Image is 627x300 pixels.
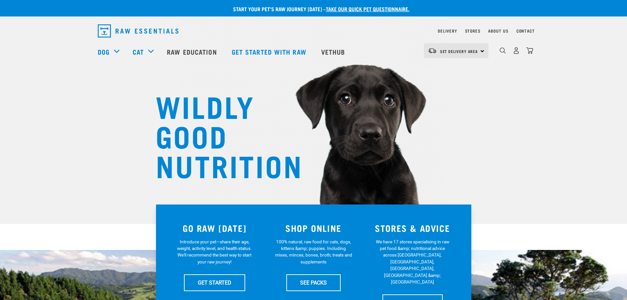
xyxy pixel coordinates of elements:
[169,223,260,233] h3: GO RAW [DATE]
[92,22,535,40] nav: dropdown navigation
[326,7,409,10] a: take our quick pet questionnaire.
[500,47,506,54] img: home-icon-1@2x.png
[513,47,520,54] img: user.png
[367,223,458,233] h3: STORES & ADVICE
[286,274,341,291] a: SEE PACKS
[133,47,144,57] a: Cat
[526,47,533,54] img: home-icon@2x.png
[160,39,225,65] a: Raw Education
[438,30,457,32] a: Delivery
[428,48,437,54] img: van-moving.png
[156,91,287,179] h1: WILDLY GOOD NUTRITION
[374,238,451,286] p: We have 17 stores specialising in raw pet food &amp; nutritional advice across [GEOGRAPHIC_DATA],...
[488,30,508,32] a: About Us
[315,39,353,65] a: Vethub
[465,30,481,32] a: Stores
[184,274,245,291] a: GET STARTED
[225,39,315,65] a: Get started with Raw
[516,30,535,32] a: Contact
[268,223,359,233] h3: SHOP ONLINE
[275,238,352,265] p: 100% natural, raw food for cats, dogs, kittens &amp; puppies. Including mixes, minces, bones, bro...
[440,50,478,52] span: Set Delivery Area
[176,238,253,265] p: Introduce your pet—share their age, weight, activity level, and health status. We'll recommend th...
[98,24,178,38] img: Raw Essentials Logo
[98,47,110,57] a: Dog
